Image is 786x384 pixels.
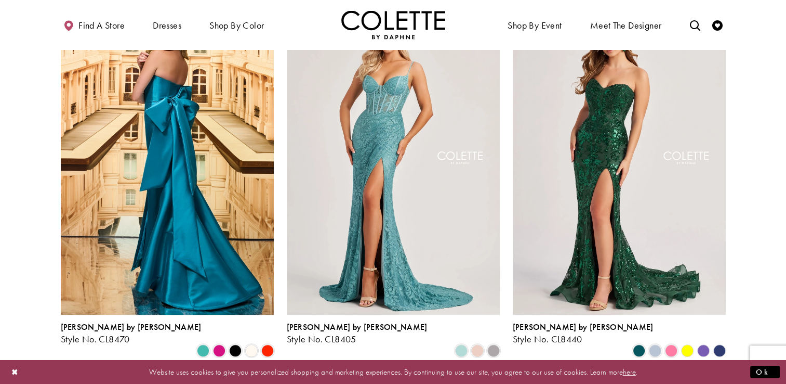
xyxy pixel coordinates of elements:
[213,344,225,357] i: Fuchsia
[209,20,264,31] span: Shop by color
[508,20,562,31] span: Shop By Event
[750,365,780,378] button: Submit Dialog
[6,363,24,381] button: Close Dialog
[487,344,500,357] i: Smoke
[61,333,130,345] span: Style No. CL8470
[341,10,445,39] a: Visit Home Page
[61,10,127,39] a: Find a store
[513,322,654,332] span: [PERSON_NAME] by [PERSON_NAME]
[471,344,484,357] i: Rose
[197,344,209,357] i: Turquoise
[623,366,636,377] a: here
[455,344,468,357] i: Sea Glass
[341,10,445,39] img: Colette by Daphne
[287,323,428,344] div: Colette by Daphne Style No. CL8405
[681,344,694,357] i: Yellow
[588,10,664,39] a: Meet the designer
[665,344,677,357] i: Cotton Candy
[590,20,662,31] span: Meet the designer
[287,333,356,345] span: Style No. CL8405
[513,323,654,344] div: Colette by Daphne Style No. CL8440
[78,20,125,31] span: Find a store
[697,344,710,357] i: Violet
[207,10,267,39] span: Shop by color
[61,323,202,344] div: Colette by Daphne Style No. CL8470
[150,10,184,39] span: Dresses
[245,344,258,357] i: Diamond White
[649,344,661,357] i: Ice Blue
[513,4,726,314] a: Visit Colette by Daphne Style No. CL8440 Page
[153,20,181,31] span: Dresses
[75,365,711,379] p: Website uses cookies to give you personalized shopping and marketing experiences. By continuing t...
[505,10,564,39] span: Shop By Event
[229,344,242,357] i: Black
[713,344,726,357] i: Navy Blue
[287,322,428,332] span: [PERSON_NAME] by [PERSON_NAME]
[287,4,500,314] a: Visit Colette by Daphne Style No. CL8405 Page
[513,333,582,345] span: Style No. CL8440
[61,4,274,314] a: Visit Colette by Daphne Style No. CL8470 Page
[633,344,645,357] i: Spruce
[710,10,725,39] a: Check Wishlist
[61,322,202,332] span: [PERSON_NAME] by [PERSON_NAME]
[261,344,274,357] i: Scarlet
[687,10,702,39] a: Toggle search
